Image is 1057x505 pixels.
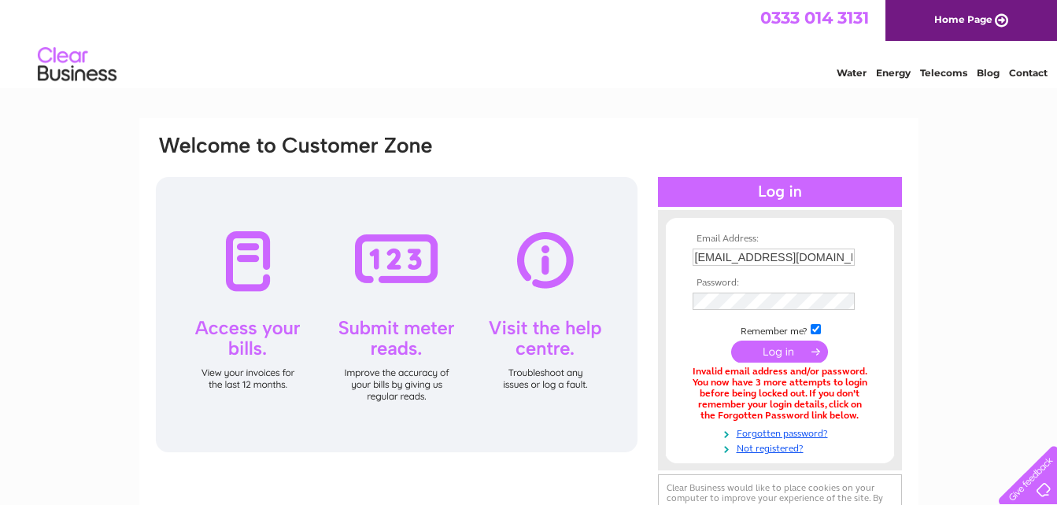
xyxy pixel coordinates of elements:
[37,41,117,89] img: logo.png
[876,67,911,79] a: Energy
[689,322,871,337] td: Remember me?
[693,425,871,440] a: Forgotten password?
[157,9,901,76] div: Clear Business is a trading name of Verastar Limited (registered in [GEOGRAPHIC_DATA] No. 3667643...
[689,278,871,289] th: Password:
[731,341,828,363] input: Submit
[837,67,867,79] a: Water
[693,440,871,455] a: Not registered?
[920,67,967,79] a: Telecoms
[760,8,869,28] a: 0333 014 3131
[693,367,867,421] div: Invalid email address and/or password. You now have 3 more attempts to login before being locked ...
[689,234,871,245] th: Email Address:
[977,67,1000,79] a: Blog
[1009,67,1048,79] a: Contact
